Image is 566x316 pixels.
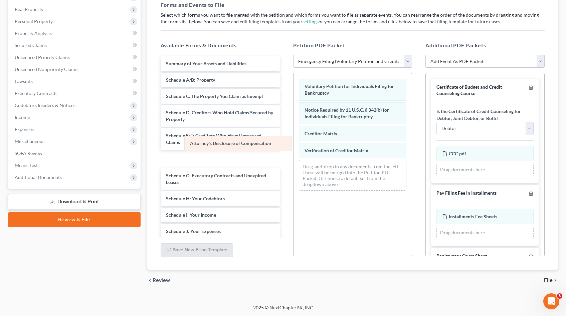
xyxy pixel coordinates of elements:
a: settings [303,19,319,24]
span: Bankruptcy Cover Sheet [436,253,487,259]
a: Unsecured Nonpriority Claims [9,63,141,75]
a: Lawsuits [9,75,141,87]
span: Property Analysis [15,30,52,36]
div: Drag documents here. [436,163,534,176]
i: chevron_right [553,278,558,283]
span: Executory Contracts [15,90,57,96]
span: Schedule I: Your Income [166,212,216,218]
span: Verification of Creditor Matrix [305,148,368,153]
span: Means Test [15,162,38,168]
span: CCC-pdf [449,151,466,156]
h5: Additional PDF Packets [425,41,545,49]
span: Additional Documents [15,174,62,180]
div: Drag documents here. [436,226,534,239]
h5: Available Forms & Documents [161,41,280,49]
a: SOFA Review [9,147,141,159]
span: Miscellaneous [15,138,44,144]
span: Schedule C: The Property You Claim as Exempt [166,93,263,99]
label: Is the Certificate of Credit Counseling for Debtor, Joint Debtor, or Both? [436,108,534,122]
div: Drag-and-drop in any documents from the left. These will be merged into the Petition PDF Packet. ... [299,160,407,191]
a: Property Analysis [9,27,141,39]
button: chevron_left Review [147,278,177,283]
span: Real Property [15,6,43,12]
span: File [544,278,553,283]
i: chevron_left [147,278,153,283]
span: SOFA Review [15,150,42,156]
span: Schedule G: Executory Contracts and Unexpired Leases [166,173,266,185]
span: Pay Filing Fee in Installments [436,190,497,196]
span: Unsecured Nonpriority Claims [15,66,78,72]
span: Expenses [15,126,34,132]
span: Schedule E/F: Creditors Who Have Unsecured Claims [166,133,261,145]
span: Schedule H: Your Codebtors [166,196,225,201]
span: 3 [557,293,562,299]
span: Schedule D: Creditors Who Hold Claims Secured by Property [166,110,273,122]
span: Installments Fee Sheets [449,214,497,219]
a: Executory Contracts [9,87,141,99]
span: Schedule A/B: Property [166,77,215,83]
span: Personal Property [15,18,53,24]
span: Review [153,278,170,283]
h5: Forms and Events to File [161,1,545,9]
span: Lawsuits [15,78,33,84]
span: Creditor Matrix [305,131,338,136]
span: Secured Claims [15,42,47,48]
a: Secured Claims [9,39,141,51]
span: Attorney's Disclosure of Compensation [190,140,271,146]
span: Petition PDF Packet [293,42,345,48]
span: Voluntary Petition for Individuals Filing for Bankruptcy [305,83,394,96]
span: Unsecured Priority Claims [15,54,70,60]
a: Unsecured Priority Claims [9,51,141,63]
span: Codebtors Insiders & Notices [15,102,75,108]
span: Income [15,114,30,120]
span: Notice Required by 11 U.S.C. § 342(b) for Individuals Filing for Bankruptcy [305,107,389,119]
a: Download & Print [8,194,141,210]
span: Schedule J: Your Expenses [166,228,221,234]
iframe: Intercom live chat [543,293,559,309]
a: Review & File [8,212,141,227]
span: Certificate of Budget and Credit Counseling Course [436,84,502,96]
button: Save New Filing Template [161,243,233,257]
p: Select which forms you want to file merged with the petition and which forms you want to file as ... [161,12,545,25]
span: Summary of Your Assets and Liabilities [166,61,246,66]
